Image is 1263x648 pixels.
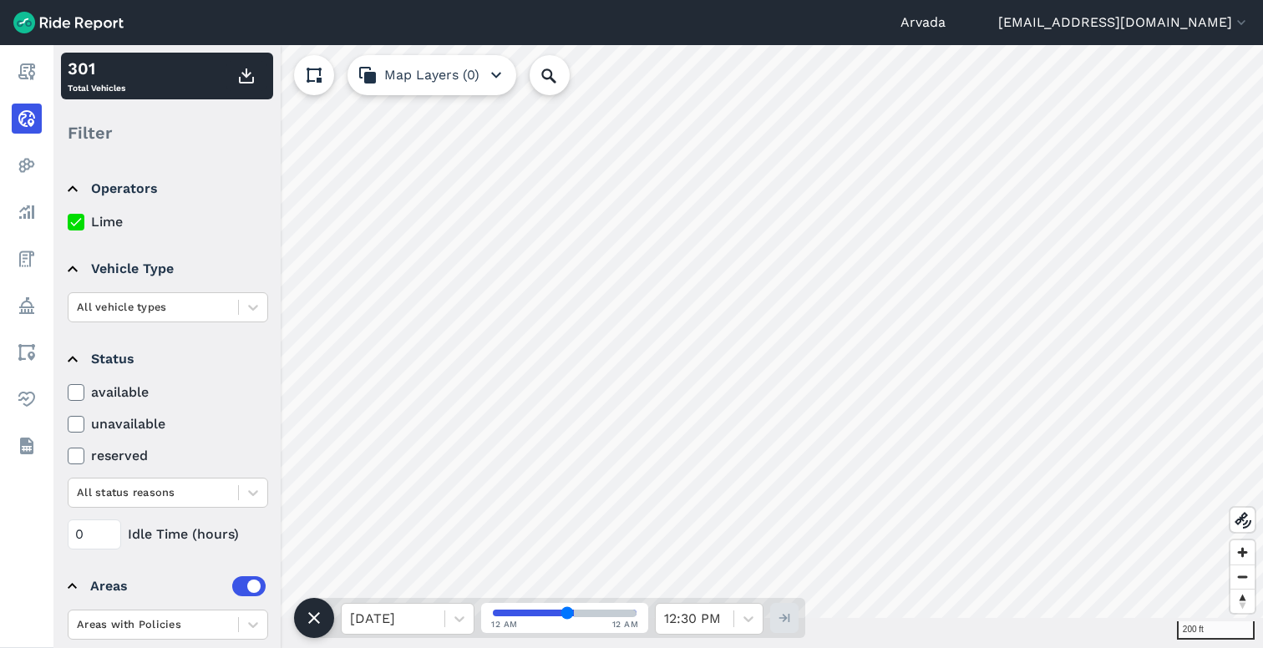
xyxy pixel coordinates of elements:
button: Zoom in [1230,540,1255,564]
div: Total Vehicles [68,56,125,96]
label: reserved [68,446,268,466]
a: Health [12,384,42,414]
a: Analyze [12,197,42,227]
button: Zoom out [1230,564,1255,589]
summary: Operators [68,165,266,212]
span: 12 AM [612,618,639,630]
a: Realtime [12,104,42,134]
summary: Vehicle Type [68,246,266,292]
a: Arvada [900,13,946,33]
span: 12 AM [491,618,518,630]
canvas: Map [53,45,1263,618]
button: Reset bearing to north [1230,589,1255,613]
a: Areas [12,337,42,367]
a: Policy [12,291,42,321]
button: Map Layers (0) [347,55,516,95]
div: Filter [61,107,273,159]
a: Heatmaps [12,150,42,180]
input: Search Location or Vehicles [530,55,596,95]
button: [EMAIL_ADDRESS][DOMAIN_NAME] [998,13,1250,33]
label: available [68,382,268,402]
label: unavailable [68,414,268,434]
a: Fees [12,244,42,274]
div: 301 [68,56,125,81]
div: 200 ft [1177,621,1255,640]
img: Ride Report [13,12,124,33]
div: Idle Time (hours) [68,519,268,549]
summary: Areas [68,563,266,610]
summary: Status [68,336,266,382]
a: Datasets [12,431,42,461]
div: Areas [90,576,266,596]
label: Lime [68,212,268,232]
a: Report [12,57,42,87]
